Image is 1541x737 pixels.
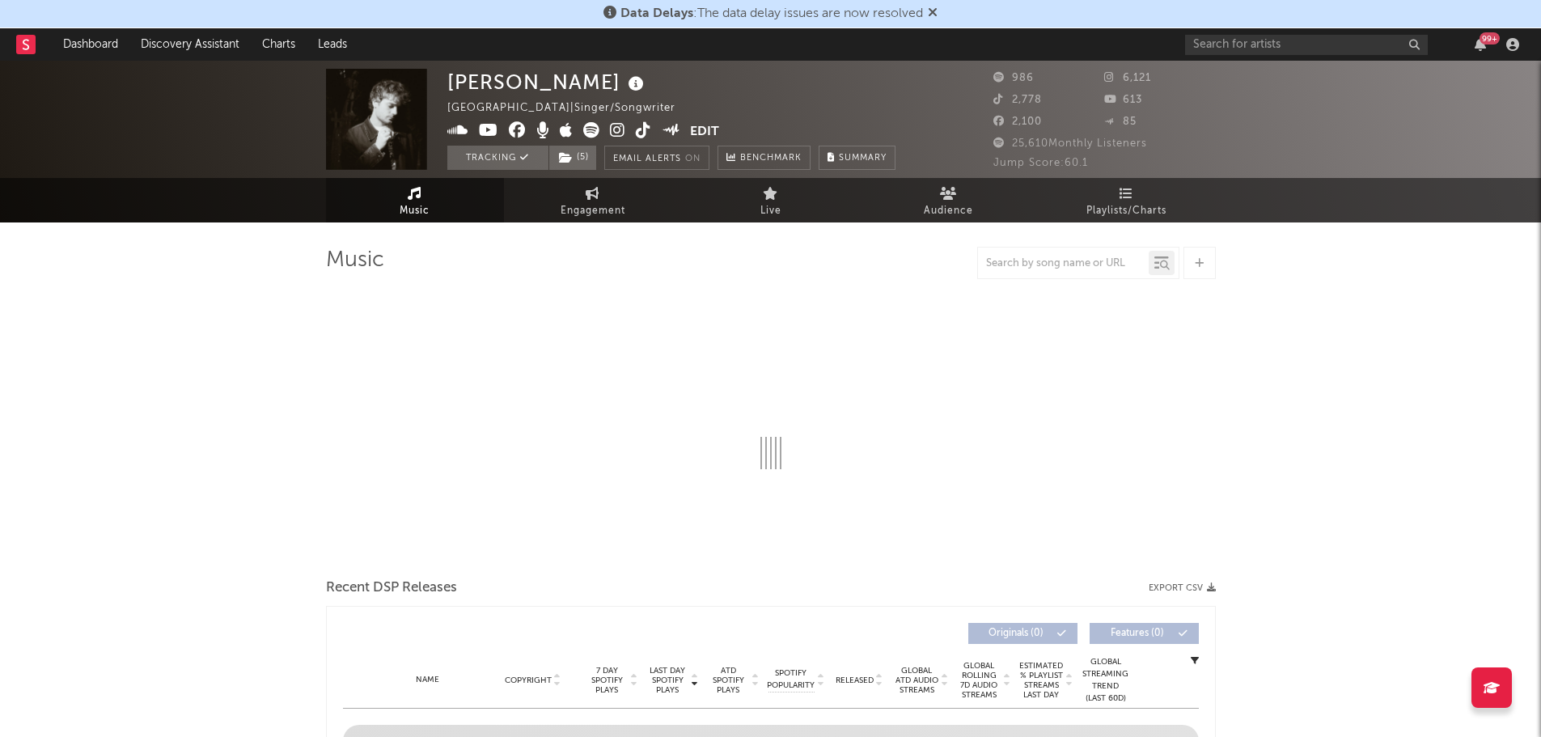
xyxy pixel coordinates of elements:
[307,28,358,61] a: Leads
[1104,73,1151,83] span: 6,121
[1082,656,1130,705] div: Global Streaming Trend (Last 60D)
[682,178,860,222] a: Live
[1149,583,1216,593] button: Export CSV
[819,146,895,170] button: Summary
[548,146,597,170] span: ( 5 )
[251,28,307,61] a: Charts
[326,178,504,222] a: Music
[1086,201,1166,221] span: Playlists/Charts
[1475,38,1486,51] button: 99+
[993,116,1042,127] span: 2,100
[604,146,709,170] button: Email AlertsOn
[375,674,481,686] div: Name
[924,201,973,221] span: Audience
[895,666,939,695] span: Global ATD Audio Streams
[707,666,750,695] span: ATD Spotify Plays
[978,257,1149,270] input: Search by song name or URL
[620,7,923,20] span: : The data delay issues are now resolved
[620,7,693,20] span: Data Delays
[836,676,874,685] span: Released
[504,178,682,222] a: Engagement
[860,178,1038,222] a: Audience
[561,201,625,221] span: Engagement
[767,667,815,692] span: Spotify Popularity
[957,661,1001,700] span: Global Rolling 7D Audio Streams
[1104,95,1142,105] span: 613
[1038,178,1216,222] a: Playlists/Charts
[993,73,1034,83] span: 986
[505,676,552,685] span: Copyright
[685,155,701,163] em: On
[1185,35,1428,55] input: Search for artists
[326,578,457,598] span: Recent DSP Releases
[1090,623,1199,644] button: Features(0)
[690,122,719,142] button: Edit
[129,28,251,61] a: Discovery Assistant
[760,201,781,221] span: Live
[646,666,689,695] span: Last Day Spotify Plays
[400,201,430,221] span: Music
[1100,629,1175,638] span: Features ( 0 )
[993,158,1088,168] span: Jump Score: 60.1
[1104,116,1137,127] span: 85
[979,629,1053,638] span: Originals ( 0 )
[928,7,938,20] span: Dismiss
[839,154,887,163] span: Summary
[447,69,648,95] div: [PERSON_NAME]
[447,99,694,118] div: [GEOGRAPHIC_DATA] | Singer/Songwriter
[549,146,596,170] button: (5)
[52,28,129,61] a: Dashboard
[993,138,1147,149] span: 25,610 Monthly Listeners
[586,666,629,695] span: 7 Day Spotify Plays
[1480,32,1500,44] div: 99 +
[718,146,811,170] a: Benchmark
[968,623,1077,644] button: Originals(0)
[993,95,1042,105] span: 2,778
[1019,661,1064,700] span: Estimated % Playlist Streams Last Day
[447,146,548,170] button: Tracking
[740,149,802,168] span: Benchmark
